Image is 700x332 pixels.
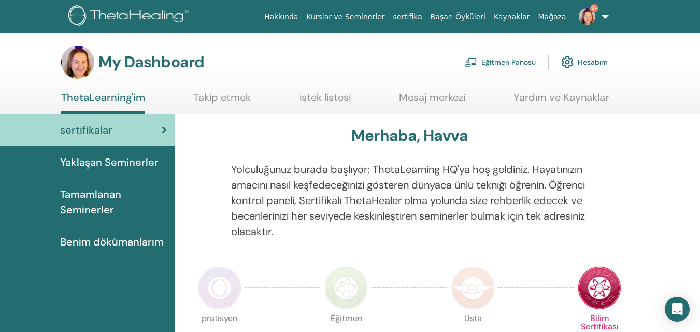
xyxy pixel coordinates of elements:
[68,5,192,28] img: logo.png
[198,266,241,310] img: Practitioner
[61,46,94,79] img: default.jpg
[534,7,570,26] a: Mağaza
[60,154,159,170] span: Yaklaşan Seminerler
[61,91,145,114] a: ThetaLearning'im
[465,51,536,74] a: Eğitmen Panosu
[561,53,574,71] img: cog.svg
[60,234,164,250] span: Benim dökümanlarım
[324,266,368,310] img: Instructor
[578,266,621,310] img: Certificate of Science
[351,126,468,145] h3: Merhaba, Havva
[465,57,477,67] img: chalkboard-teacher.svg
[399,91,465,111] a: Mesaj merkezi
[665,297,690,322] div: Open Intercom Messenger
[60,122,112,138] span: sertifikalar
[513,91,609,111] a: Yardım ve Kaynaklar
[98,53,204,71] h3: My Dashboard
[590,4,598,12] span: 9+
[231,162,588,239] p: Yolculuğunuz burada başlıyor; ThetaLearning HQ'ya hoş geldiniz. Hayatınızın amacını nasıl keşfede...
[490,7,534,26] a: Kaynaklar
[389,7,426,26] a: sertifika
[60,186,167,218] span: Tamamlanan Seminerler
[451,266,495,310] img: Master
[260,7,303,26] a: Hakkında
[193,91,251,111] a: Takip etmek
[579,8,595,25] img: default.jpg
[299,91,351,111] a: istek listesi
[302,7,389,26] a: Kurslar ve Seminerler
[561,51,608,74] a: Hesabım
[426,7,490,26] a: Başarı Öyküleri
